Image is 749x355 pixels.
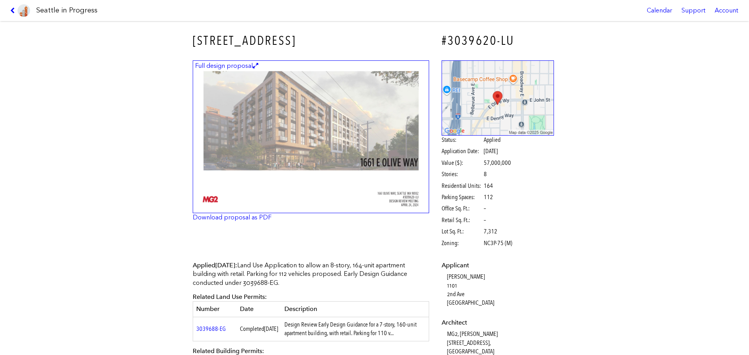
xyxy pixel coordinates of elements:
[442,147,483,155] span: Application Date:
[484,182,493,190] span: 164
[484,136,501,144] span: Applied
[442,159,483,167] span: Value ($):
[193,293,267,300] span: Related Land Use Permits:
[484,239,512,247] span: NC3P-75 (M)
[442,204,483,213] span: Office Sq. Ft.:
[215,261,235,269] span: [DATE]
[442,193,483,201] span: Parking Spaces:
[194,62,259,70] figcaption: Full design proposal
[193,214,272,221] a: Download proposal as PDF
[484,204,486,213] span: –
[281,317,429,341] td: Design Review Early Design Guidance for a 7-story, 160-unit apartment building, with retail. Park...
[484,159,511,167] span: 57,000,000
[442,227,483,236] span: Lot Sq. Ft.:
[193,302,237,317] th: Number
[442,261,554,270] dt: Applicant
[193,347,264,355] span: Related Building Permits:
[264,325,278,332] span: [DATE]
[442,60,554,136] img: staticmap
[447,272,554,307] dd: [PERSON_NAME] 1101 2nd Ave [GEOGRAPHIC_DATA]
[281,302,429,317] th: Description
[442,32,554,49] h4: #3039620-LU
[193,60,429,214] a: Full design proposal
[484,193,493,201] span: 112
[442,170,483,178] span: Stories:
[237,302,281,317] th: Date
[484,147,498,155] span: [DATE]
[442,182,483,190] span: Residential Units:
[442,318,554,327] dt: Architect
[237,317,281,341] td: Completed
[196,325,226,332] a: 3039688-EG
[484,227,497,236] span: 7,312
[442,239,483,247] span: Zoning:
[442,216,483,224] span: Retail Sq. Ft.:
[442,136,483,144] span: Status:
[193,60,429,214] img: 1.jpg
[193,261,429,287] p: Land Use Application to allow an 8-story, 164-unit apartment building with retail. Parking for 11...
[193,32,429,49] h3: [STREET_ADDRESS]
[193,261,237,269] span: Applied :
[18,4,30,17] img: favicon-96x96.png
[484,170,487,178] span: 8
[484,216,486,224] span: –
[36,5,98,15] h1: Seattle in Progress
